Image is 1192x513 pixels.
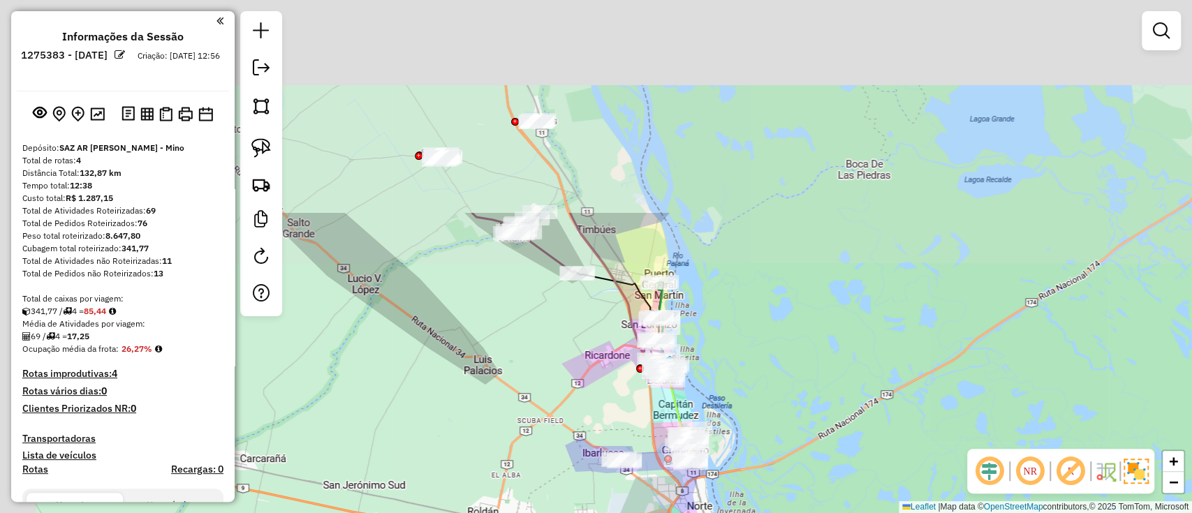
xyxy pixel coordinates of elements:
h4: Lista de veículos [22,449,223,461]
strong: 4 [112,367,117,380]
img: PA - San Lorenzo [661,355,679,373]
strong: 12:38 [70,180,92,191]
strong: 17,25 [67,331,89,341]
div: Atividade não roteirizada - ANRIQUE HILDA NOEMI [602,452,637,466]
a: Zoom out [1163,472,1184,493]
h4: Transportadoras [22,433,223,445]
span: Ocupação média da frota: [22,343,119,354]
img: Selecionar atividades - polígono [251,96,271,116]
div: 341,77 / 4 = [22,305,223,318]
h6: 1275383 - [DATE] [21,49,108,61]
i: Meta Caixas/viagem: 443,82 Diferença: -358,38 [109,307,116,315]
a: Zoom in [1163,451,1184,472]
i: Total de Atividades [22,332,31,341]
i: Cubagem total roteirizado [22,307,31,315]
h4: Clientes Priorizados NR: [22,403,223,415]
strong: 8.647,80 [105,230,140,241]
div: Peso total roteirizado: [22,230,223,242]
div: Atividade não roteirizada - ROMERO FLABIA LORENA [518,115,553,129]
a: Exportar sessão [247,54,275,85]
div: Criação: [DATE] 12:56 [132,50,226,62]
span: + [1169,452,1178,470]
span: | [938,502,940,512]
strong: 13 [154,268,163,278]
strong: 85,44 [84,306,106,316]
a: Rotas [22,463,48,475]
img: Exibir/Ocultar setores [1124,459,1149,484]
div: Distância Total: [22,167,223,179]
div: Atividade não roteirizada - PETTI GABRIELA LAURA [607,453,642,467]
a: Exibir filtros [1147,17,1175,45]
h4: Rotas vários dias: [22,385,223,397]
button: Visualizar Romaneio [156,104,175,124]
h4: Rotas improdutivas: [22,368,223,380]
button: Centralizar mapa no depósito ou ponto de apoio [50,103,68,125]
div: Total de caixas por viagem: [22,292,223,305]
div: Atividade não roteirizada - INGA GARCIA JANDERY VANESSA [601,453,636,467]
button: Visualizar relatório de Roteirização [138,104,156,123]
span: Exibir rótulo [1054,454,1087,488]
button: Disponibilidade de veículos [196,104,216,124]
a: Criar modelo [247,205,275,237]
h4: Informações da Sessão [62,30,184,43]
div: Tempo total: [22,179,223,192]
div: Atividade não roteirizada - GENTILINI ROBERTO DOMINGO [607,454,642,468]
div: Média de Atividades por viagem: [22,318,223,330]
div: Atividade não roteirizada - SADRA DIEGO HERNAN [673,456,708,470]
em: Alterar nome da sessão [115,50,125,60]
strong: 76 [138,218,147,228]
div: Atividade não roteirizada - FOSSATTI GUILLE [672,454,707,468]
button: Logs desbloquear sessão [119,103,138,125]
strong: 0 [101,385,107,397]
div: Total de Atividades Roteirizadas: [22,205,223,217]
div: Total de Pedidos não Roteirizados: [22,267,223,280]
button: Otimizar todas as rotas [87,104,108,123]
i: Total de rotas [63,307,72,315]
a: Clique aqui para minimizar o painel [216,13,223,29]
strong: 341,77 [122,243,149,253]
div: Total de Pedidos Roteirizados: [22,217,223,230]
div: 69 / 4 = [22,330,223,343]
h4: Recargas: 0 [171,463,223,475]
span: Ocultar NR [1013,454,1047,488]
img: Criar rota [251,174,271,194]
button: Adicionar Atividades [68,103,87,125]
span: Ocultar deslocamento [973,454,1006,488]
em: Média calculada utilizando a maior ocupação (%Peso ou %Cubagem) de cada rota da sessão. Rotas cro... [155,345,162,353]
div: Atividade não roteirizada - PW BAIGORRIA SRL [672,452,707,466]
div: Atividade não roteirizada - CRISTIAN FABIAN SANTA CRUZ [521,113,556,127]
button: Exibir sessão original [30,103,50,125]
strong: 0 [131,402,136,415]
strong: R$ 1.287,15 [66,193,113,203]
div: Atividade não roteirizada - ROSARIO COMPRAS [664,453,699,467]
div: Total de rotas: [22,154,223,167]
button: Imprimir Rotas [175,104,196,124]
img: Fluxo de ruas [1094,460,1117,482]
a: Leaflet [902,502,936,512]
i: Total de rotas [46,332,55,341]
div: Cubagem total roteirizado: [22,242,223,255]
strong: 11 [162,255,172,266]
a: Criar rota [246,169,277,200]
div: Atividade não roteirizada - MERINO MARIA CRISTINA [520,114,554,128]
a: OpenStreetMap [984,502,1043,512]
a: Nova sessão e pesquisa [247,17,275,48]
div: Custo total: [22,192,223,205]
div: Total de Atividades não Roteirizadas: [22,255,223,267]
strong: SAZ AR [PERSON_NAME] - Mino [59,142,184,153]
div: Map data © contributors,© 2025 TomTom, Microsoft [899,501,1192,513]
strong: 26,27% [122,343,152,354]
span: − [1169,473,1178,491]
strong: 69 [146,205,156,216]
img: Selecionar atividades - laço [251,138,271,158]
div: Depósito: [22,142,223,154]
a: Reroteirizar Sessão [247,242,275,274]
strong: 4 [76,155,81,165]
strong: 132,87 km [80,168,122,178]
